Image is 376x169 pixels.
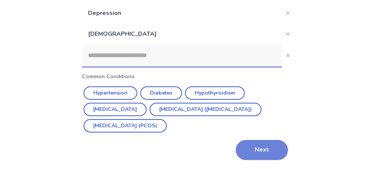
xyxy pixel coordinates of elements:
[150,103,261,116] button: [MEDICAL_DATA] ([MEDICAL_DATA])
[140,86,182,100] button: Diabetes
[82,44,282,67] input: Close
[282,50,294,61] button: Close
[84,86,137,100] button: Hypertension
[282,28,294,40] button: Close
[84,119,167,133] button: [MEDICAL_DATA] (PCOS)
[82,3,282,23] p: Depression
[185,86,245,100] button: Hypothyroidism
[82,23,282,44] p: [DEMOGRAPHIC_DATA]
[282,7,294,19] button: Close
[82,73,294,80] p: Common Conditions
[84,103,147,116] button: [MEDICAL_DATA]
[236,140,288,160] button: Next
